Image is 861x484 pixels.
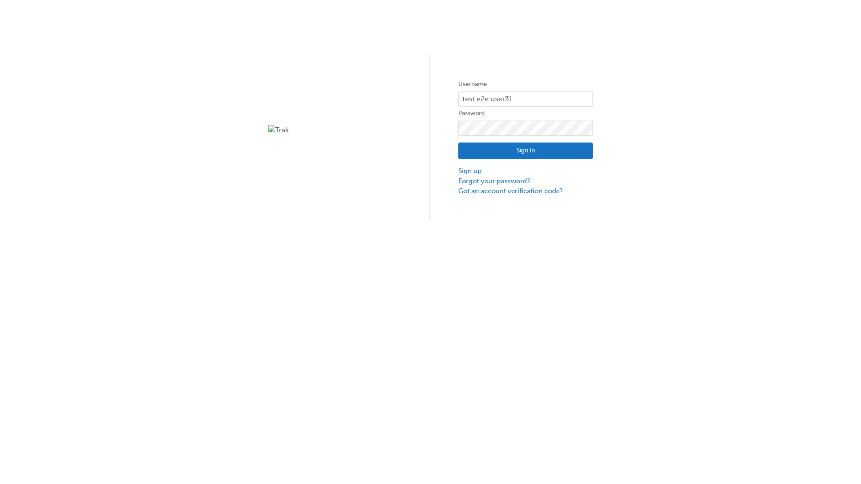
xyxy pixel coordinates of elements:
[458,176,593,186] a: Forgot your password?
[458,166,593,176] a: Sign up
[458,186,593,196] a: Got an account verification code?
[268,125,403,135] img: Trak
[458,91,593,107] input: Username
[458,79,593,90] label: Username
[458,108,593,119] label: Password
[458,143,593,160] button: Sign In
